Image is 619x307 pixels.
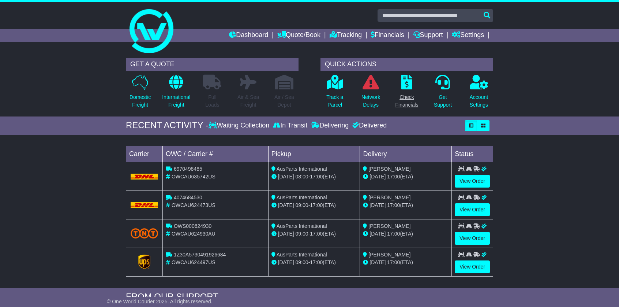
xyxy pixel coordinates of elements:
span: 17:00 [387,174,400,180]
div: - (ETA) [271,259,357,266]
a: View Order [455,260,490,273]
a: Tracking [330,29,362,42]
p: Get Support [434,93,452,109]
a: View Order [455,203,490,216]
span: OWCAU624930AU [172,231,215,237]
div: (ETA) [363,173,449,181]
span: 6970498485 [174,166,202,172]
span: [DATE] [369,231,386,237]
div: - (ETA) [271,201,357,209]
td: Status [452,146,493,162]
span: AusParts International [277,195,327,200]
div: Delivered [350,122,387,130]
p: Air & Sea Freight [237,93,259,109]
a: Support [413,29,443,42]
img: DHL.png [131,174,158,180]
span: 09:00 [296,231,308,237]
span: 09:00 [296,259,308,265]
span: 17:00 [387,231,400,237]
p: Check Financials [395,93,419,109]
p: Network Delays [361,93,380,109]
span: [DATE] [369,259,386,265]
div: FROM OUR SUPPORT [126,292,493,302]
img: DHL.png [131,202,158,208]
a: Quote/Book [277,29,320,42]
span: 4074684530 [174,195,202,200]
span: 08:00 [296,174,308,180]
a: Financials [371,29,404,42]
span: [DATE] [278,231,294,237]
div: (ETA) [363,259,449,266]
span: 17:00 [310,174,323,180]
span: [PERSON_NAME] [368,252,410,258]
div: Waiting Collection [209,122,271,130]
p: Full Loads [203,93,221,109]
span: 17:00 [387,202,400,208]
span: [PERSON_NAME] [368,223,410,229]
span: AusParts International [277,223,327,229]
p: Track a Parcel [326,93,343,109]
a: Track aParcel [326,74,344,113]
td: Delivery [360,146,452,162]
span: OWS000624930 [174,223,212,229]
a: View Order [455,232,490,245]
div: (ETA) [363,201,449,209]
span: OWCAU624497US [172,259,215,265]
p: Account Settings [470,93,488,109]
span: AusParts International [277,252,327,258]
a: View Order [455,175,490,188]
div: GET A QUOTE [126,58,299,71]
span: [PERSON_NAME] [368,166,410,172]
span: OWCAU624473US [172,202,215,208]
span: 1Z30A5730491926684 [174,252,226,258]
img: GetCarrierServiceLogo [138,255,151,269]
a: Dashboard [229,29,268,42]
a: CheckFinancials [395,74,419,113]
span: 17:00 [310,202,323,208]
span: 17:00 [387,259,400,265]
a: Settings [452,29,484,42]
span: [PERSON_NAME] [368,195,410,200]
span: OWCAU635742US [172,174,215,180]
span: [DATE] [278,174,294,180]
a: AccountSettings [469,74,489,113]
div: - (ETA) [271,173,357,181]
span: [DATE] [369,202,386,208]
div: In Transit [271,122,309,130]
div: RECENT ACTIVITY - [126,120,209,131]
td: Pickup [268,146,360,162]
span: AusParts International [277,166,327,172]
a: DomesticFreight [129,74,151,113]
div: - (ETA) [271,230,357,238]
div: Delivering [309,122,350,130]
div: (ETA) [363,230,449,238]
span: 17:00 [310,231,323,237]
p: Domestic Freight [130,93,151,109]
span: 09:00 [296,202,308,208]
td: Carrier [126,146,163,162]
span: [DATE] [278,202,294,208]
a: InternationalFreight [162,74,191,113]
span: [DATE] [369,174,386,180]
span: [DATE] [278,259,294,265]
p: International Freight [162,93,190,109]
span: © One World Courier 2025. All rights reserved. [107,299,213,304]
span: 17:00 [310,259,323,265]
a: NetworkDelays [361,74,380,113]
a: GetSupport [434,74,452,113]
div: QUICK ACTIONS [320,58,493,71]
p: Air / Sea Depot [274,93,294,109]
img: TNT_Domestic.png [131,228,158,238]
td: OWC / Carrier # [163,146,269,162]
